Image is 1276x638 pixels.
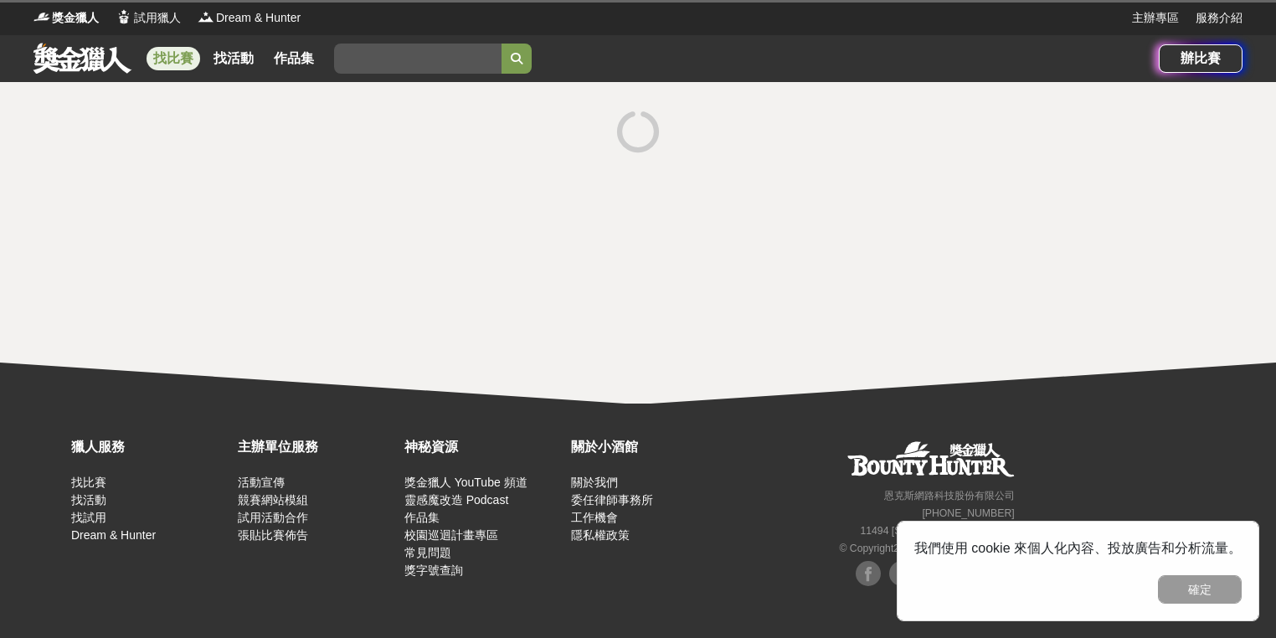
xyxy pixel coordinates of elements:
a: 獎字號查詢 [404,563,463,577]
small: 11494 [STREET_ADDRESS] 3 樓 [860,525,1014,537]
a: 靈感魔改造 Podcast [404,493,508,507]
a: 辦比賽 [1159,44,1243,73]
a: 找活動 [207,47,260,70]
a: 服務介紹 [1196,9,1243,27]
small: © Copyright 2025 . All Rights Reserved. [839,543,1014,554]
div: 獵人服務 [71,437,229,457]
a: LogoDream & Hunter [198,9,301,27]
a: 關於我們 [571,476,618,489]
a: 張貼比賽佈告 [238,528,308,542]
a: Logo獎金獵人 [33,9,99,27]
button: 確定 [1158,575,1242,604]
a: 主辦專區 [1132,9,1179,27]
img: Facebook [856,561,881,586]
a: 獎金獵人 YouTube 頻道 [404,476,527,489]
span: 我們使用 cookie 來個人化內容、投放廣告和分析流量。 [914,541,1242,555]
a: 找比賽 [71,476,106,489]
a: 競賽網站模組 [238,493,308,507]
a: 活動宣傳 [238,476,285,489]
img: Logo [116,8,132,25]
a: 找試用 [71,511,106,524]
small: [PHONE_NUMBER] [922,507,1014,519]
a: 隱私權政策 [571,528,630,542]
a: 委任律師事務所 [571,493,653,507]
img: Logo [33,8,50,25]
a: 作品集 [267,47,321,70]
a: 試用活動合作 [238,511,308,524]
small: 恩克斯網路科技股份有限公司 [884,490,1015,502]
a: 作品集 [404,511,440,524]
a: 找比賽 [147,47,200,70]
div: 關於小酒館 [571,437,729,457]
div: 神秘資源 [404,437,563,457]
img: Facebook [889,561,914,586]
a: Dream & Hunter [71,528,156,542]
span: 試用獵人 [134,9,181,27]
a: 常見問題 [404,546,451,559]
span: Dream & Hunter [216,9,301,27]
a: 工作機會 [571,511,618,524]
div: 主辦單位服務 [238,437,396,457]
a: 校園巡迴計畫專區 [404,528,498,542]
a: 找活動 [71,493,106,507]
a: Logo試用獵人 [116,9,181,27]
span: 獎金獵人 [52,9,99,27]
img: Logo [198,8,214,25]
